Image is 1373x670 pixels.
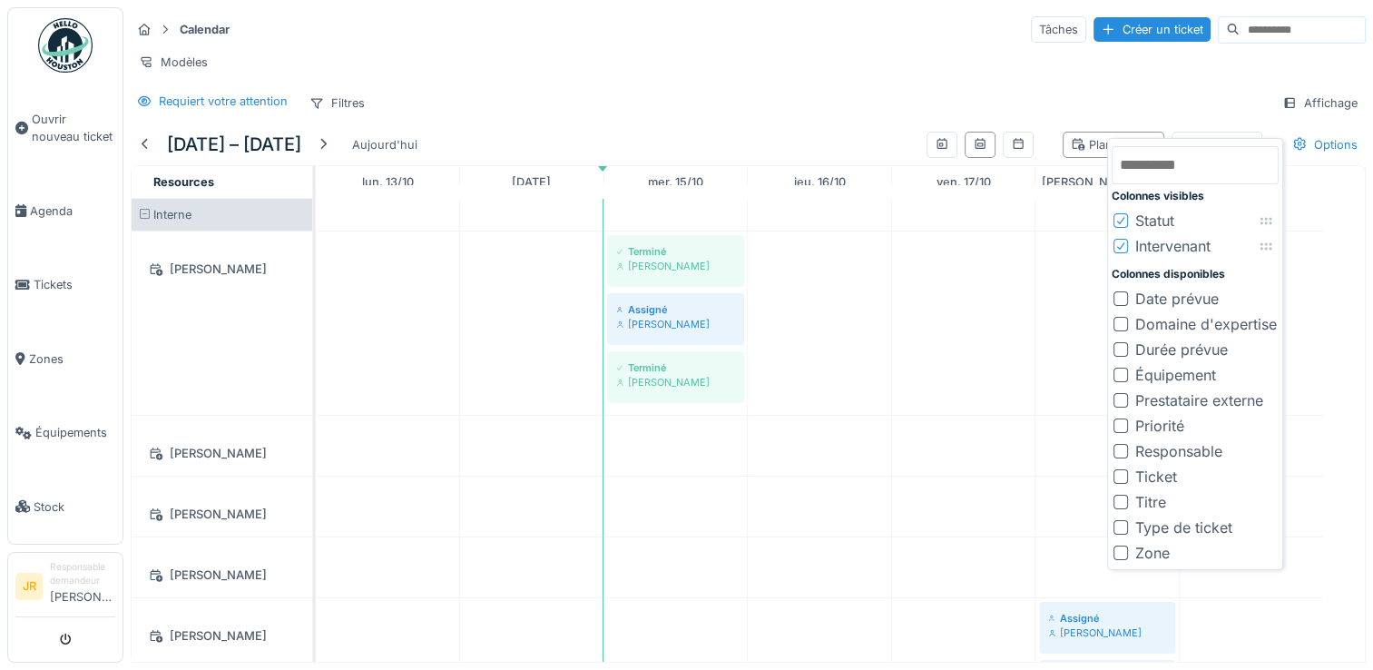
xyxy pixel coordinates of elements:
[616,360,735,375] div: Terminé
[142,258,301,281] div: [PERSON_NAME]
[1135,440,1222,462] div: Responsable
[142,625,301,647] div: [PERSON_NAME]
[1135,415,1184,437] div: Priorité
[1135,288,1219,310] div: Date prévue
[153,208,191,222] span: Interne
[50,560,115,588] div: Responsable demandeur
[50,560,115,613] li: [PERSON_NAME]
[172,21,237,38] strong: Calendar
[301,90,373,116] div: Filtres
[1135,210,1174,232] div: Statut
[507,170,555,194] a: 14 octobre 2025
[153,175,214,189] span: Resources
[1112,233,1279,259] li: Intervenant
[34,498,115,516] span: Stock
[142,564,301,586] div: [PERSON_NAME]
[35,424,115,441] span: Équipements
[1093,17,1211,42] div: Créer un ticket
[1135,389,1263,411] div: Prestataire externe
[142,503,301,526] div: [PERSON_NAME]
[932,170,995,194] a: 17 octobre 2025
[358,170,418,194] a: 13 octobre 2025
[1135,364,1216,386] div: Équipement
[789,170,849,194] a: 16 octobre 2025
[1048,611,1166,626] div: Assigné
[1274,90,1366,116] div: Affichage
[34,276,115,293] span: Tickets
[32,111,115,145] span: Ouvrir nouveau ticket
[1135,339,1228,360] div: Durée prévue
[616,302,735,317] div: Assigné
[1135,466,1177,488] div: Ticket
[1037,170,1178,194] a: 18 octobre 2025
[616,259,735,273] div: [PERSON_NAME]
[30,202,115,220] span: Agenda
[29,350,115,368] span: Zones
[616,317,735,331] div: [PERSON_NAME]
[15,573,43,600] li: JR
[1135,313,1277,335] div: Domaine d'expertise
[38,18,93,73] img: Badge_color-CXgf-gQk.svg
[616,375,735,389] div: [PERSON_NAME]
[1180,136,1254,153] div: Calendrier
[1135,542,1170,564] div: Zone
[159,93,288,110] div: Requiert votre attention
[1112,266,1279,282] div: Colonnes disponibles
[643,170,708,194] a: 15 octobre 2025
[1112,208,1279,233] li: Statut
[345,133,425,157] div: Aujourd'hui
[1112,188,1279,204] div: Colonnes visibles
[616,244,735,259] div: Terminé
[131,49,216,75] div: Modèles
[167,133,301,155] h5: [DATE] – [DATE]
[142,442,301,465] div: [PERSON_NAME]
[1071,136,1156,153] div: Planification
[1031,16,1086,43] div: Tâches
[1135,235,1211,257] div: Intervenant
[1284,132,1366,158] div: Options
[1135,517,1232,538] div: Type de ticket
[1048,626,1166,640] div: [PERSON_NAME]
[1135,491,1166,513] div: Titre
